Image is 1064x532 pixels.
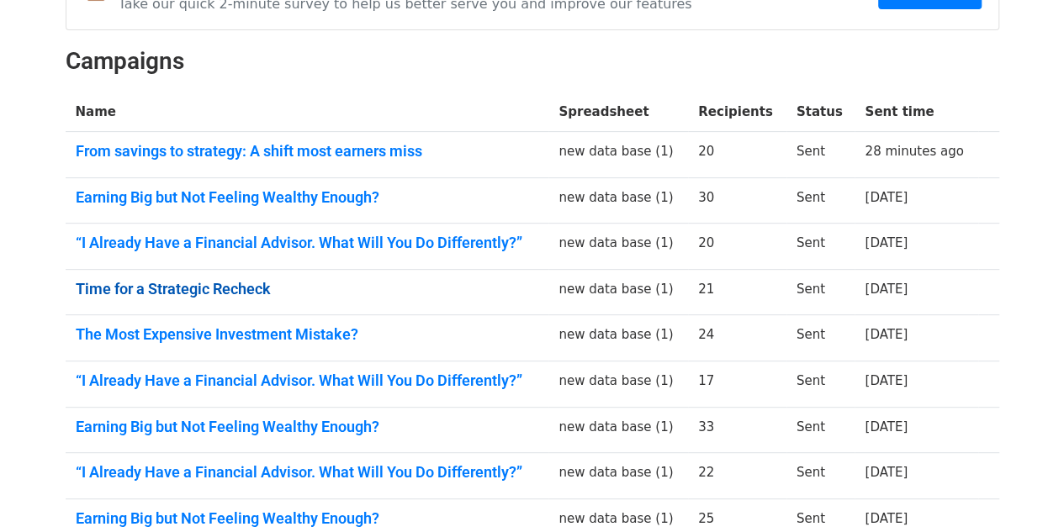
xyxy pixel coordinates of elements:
td: new data base (1) [548,269,688,315]
td: new data base (1) [548,224,688,270]
td: new data base (1) [548,361,688,408]
td: Sent [786,407,855,453]
a: [DATE] [865,190,908,205]
td: 20 [688,132,786,178]
td: Sent [786,315,855,361]
a: Earning Big but Not Feeling Wealthy Enough? [76,188,539,207]
td: 20 [688,224,786,270]
h2: Campaigns [66,47,999,76]
td: new data base (1) [548,453,688,499]
a: [DATE] [865,235,908,250]
td: new data base (1) [548,177,688,224]
a: Earning Big but Not Feeling Wealthy Enough? [76,418,539,436]
td: Sent [786,132,855,178]
td: Sent [786,224,855,270]
a: “I Already Have a Financial Advisor. What Will You Do Differently?” [76,371,539,390]
td: 30 [688,177,786,224]
a: [DATE] [865,465,908,480]
a: From savings to strategy: A shift most earners miss [76,142,539,161]
a: “I Already Have a Financial Advisor. What Will You Do Differently?” [76,463,539,482]
a: [DATE] [865,282,908,297]
a: Earning Big but Not Feeling Wealthy Enough? [76,509,539,528]
td: 22 [688,453,786,499]
a: “I Already Have a Financial Advisor. What Will You Do Differently?” [76,234,539,252]
a: [DATE] [865,511,908,526]
a: The Most Expensive Investment Mistake? [76,325,539,344]
th: Name [66,92,549,132]
th: Recipients [688,92,786,132]
a: [DATE] [865,327,908,342]
th: Sent time [855,92,977,132]
td: Sent [786,177,855,224]
td: 17 [688,361,786,408]
th: Spreadsheet [548,92,688,132]
td: new data base (1) [548,407,688,453]
td: new data base (1) [548,315,688,361]
iframe: Chat Widget [980,451,1064,532]
a: 28 minutes ago [865,144,963,159]
td: 21 [688,269,786,315]
td: Sent [786,269,855,315]
a: [DATE] [865,373,908,388]
th: Status [786,92,855,132]
a: [DATE] [865,419,908,435]
td: Sent [786,361,855,408]
a: Time for a Strategic Recheck [76,280,539,298]
td: Sent [786,453,855,499]
td: 33 [688,407,786,453]
td: 24 [688,315,786,361]
td: new data base (1) [548,132,688,178]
